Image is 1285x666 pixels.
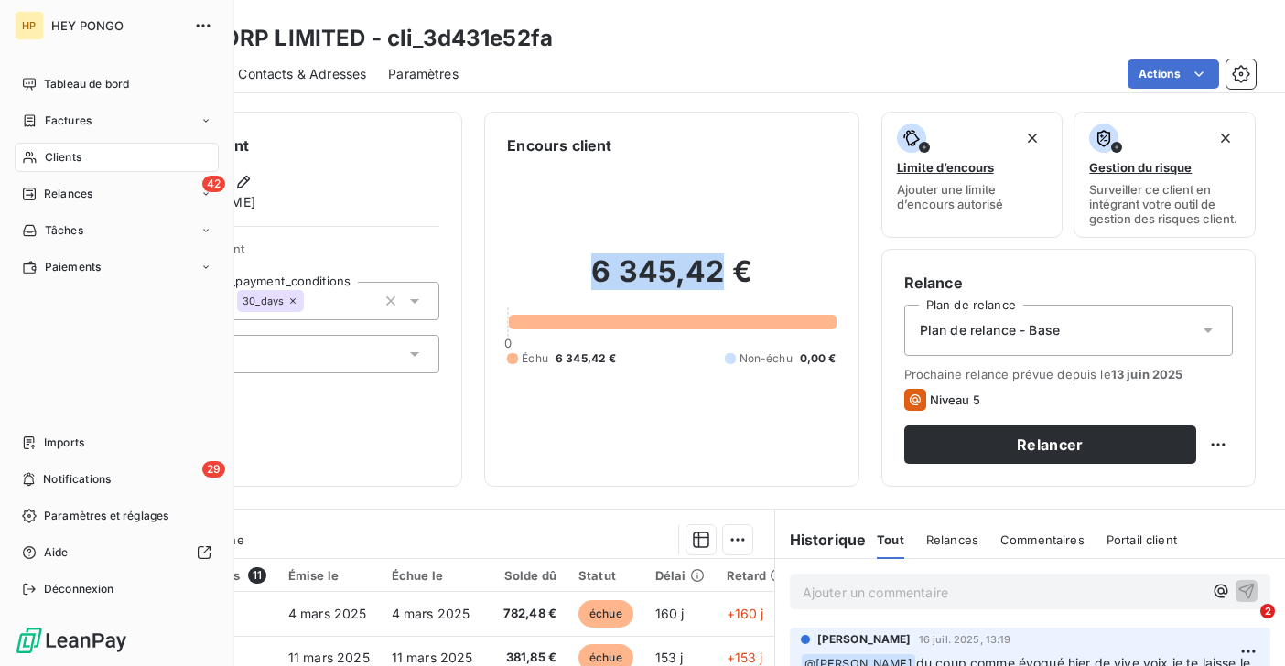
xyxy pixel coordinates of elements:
button: Actions [1128,59,1219,89]
span: Factures [45,113,92,129]
a: Paiements [15,252,219,282]
span: Déconnexion [44,581,114,597]
div: Émise le [288,568,370,583]
span: Surveiller ce client en intégrant votre outil de gestion des risques client. [1089,182,1240,226]
span: [PERSON_NAME] [817,631,912,648]
span: 0,00 € [800,350,837,367]
span: Portail client [1107,532,1177,547]
div: Solde dû [495,568,557,583]
span: Niveau 5 [930,392,980,407]
span: Commentaires [1000,532,1085,547]
span: Paramètres et réglages [44,508,168,524]
div: Retard [727,568,785,583]
span: échue [578,600,633,628]
span: 4 mars 2025 [288,606,367,621]
img: Logo LeanPay [15,626,128,655]
span: Ajouter une limite d’encours autorisé [897,182,1048,211]
div: Échue le [392,568,473,583]
span: Plan de relance - Base [920,321,1060,339]
h6: Relance [904,272,1233,294]
span: Tâches [45,222,83,239]
span: Paramètres [388,65,459,83]
span: Paiements [45,259,101,275]
span: Gestion du risque [1089,160,1192,175]
a: Clients [15,143,219,172]
a: Tâches [15,216,219,245]
span: 0 [504,336,512,350]
input: Ajouter une valeur [304,293,319,309]
span: 2 [1260,604,1275,618]
a: Imports [15,428,219,457]
span: 160 j [655,606,685,621]
button: Limite d’encoursAjouter une limite d’encours autorisé [881,112,1064,238]
span: 782,48 € [495,605,557,623]
span: Propriétés Client [147,242,439,267]
span: 11 mars 2025 [288,650,370,665]
div: Statut [578,568,633,583]
span: 42 [202,176,225,192]
h6: Historique [775,529,867,551]
a: Tableau de bord [15,70,219,99]
span: Relances [44,186,92,202]
button: Gestion du risqueSurveiller ce client en intégrant votre outil de gestion des risques client. [1074,112,1256,238]
h3: NKI CORP LIMITED - cli_3d431e52fa [161,22,553,55]
span: +160 j [727,606,764,621]
a: 42Relances [15,179,219,209]
h6: Encours client [507,134,611,156]
a: Aide [15,538,219,567]
div: Délai [655,568,705,583]
div: HP [15,11,44,40]
span: 6 345,42 € [556,350,617,367]
span: 153 j [655,650,684,665]
span: 11 [248,567,266,584]
span: 30_days [243,295,284,306]
span: Limite d’encours [897,160,994,175]
span: 16 juil. 2025, 13:19 [919,634,1011,645]
span: Clients [45,149,81,166]
a: Factures [15,106,219,135]
span: Contacts & Adresses [238,65,366,83]
span: Tableau de bord [44,76,129,92]
span: 29 [202,461,225,478]
span: 11 mars 2025 [392,650,473,665]
button: Relancer [904,425,1196,464]
span: Prochaine relance prévue depuis le [904,367,1233,381]
span: 13 juin 2025 [1111,367,1183,381]
span: Notifications [43,471,111,488]
span: Relances [926,532,978,547]
span: Aide [44,544,69,561]
span: 4 mars 2025 [392,606,470,621]
span: HEY PONGO [51,18,183,33]
span: Tout [877,532,904,547]
iframe: Intercom live chat [1223,604,1267,648]
span: Non-échu [740,350,793,367]
h2: 6 345,42 € [507,253,836,308]
h6: Informations client [111,134,439,156]
span: Échu [522,350,548,367]
a: Paramètres et réglages [15,501,219,531]
span: Imports [44,435,84,451]
span: +153 j [727,650,763,665]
